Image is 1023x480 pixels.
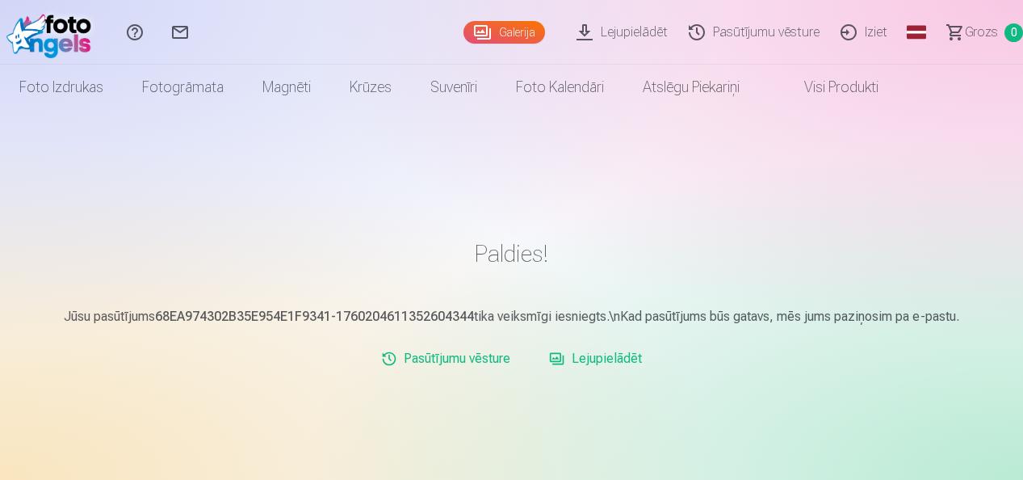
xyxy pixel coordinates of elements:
a: Suvenīri [411,65,497,110]
a: Fotogrāmata [123,65,243,110]
img: /fa1 [6,6,99,58]
b: 68EA974302B35E954E1F9341-1760204611352604344 [155,309,474,324]
a: Foto kalendāri [497,65,623,110]
span: 0 [1004,23,1023,42]
a: Krūzes [330,65,411,110]
h1: Paldies! [40,239,983,268]
a: Atslēgu piekariņi [623,65,759,110]
a: Galerija [463,21,545,44]
a: Pasūtījumu vēsture [375,343,517,375]
a: Magnēti [243,65,330,110]
a: Visi produkti [759,65,898,110]
a: Lejupielādēt [543,343,648,375]
p: Jūsu pasūtījums tika veiksmīgi iesniegts.\nKad pasūtījums būs gatavs, mēs jums paziņosim pa e-pastu. [40,307,983,326]
span: Grozs [965,23,998,42]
